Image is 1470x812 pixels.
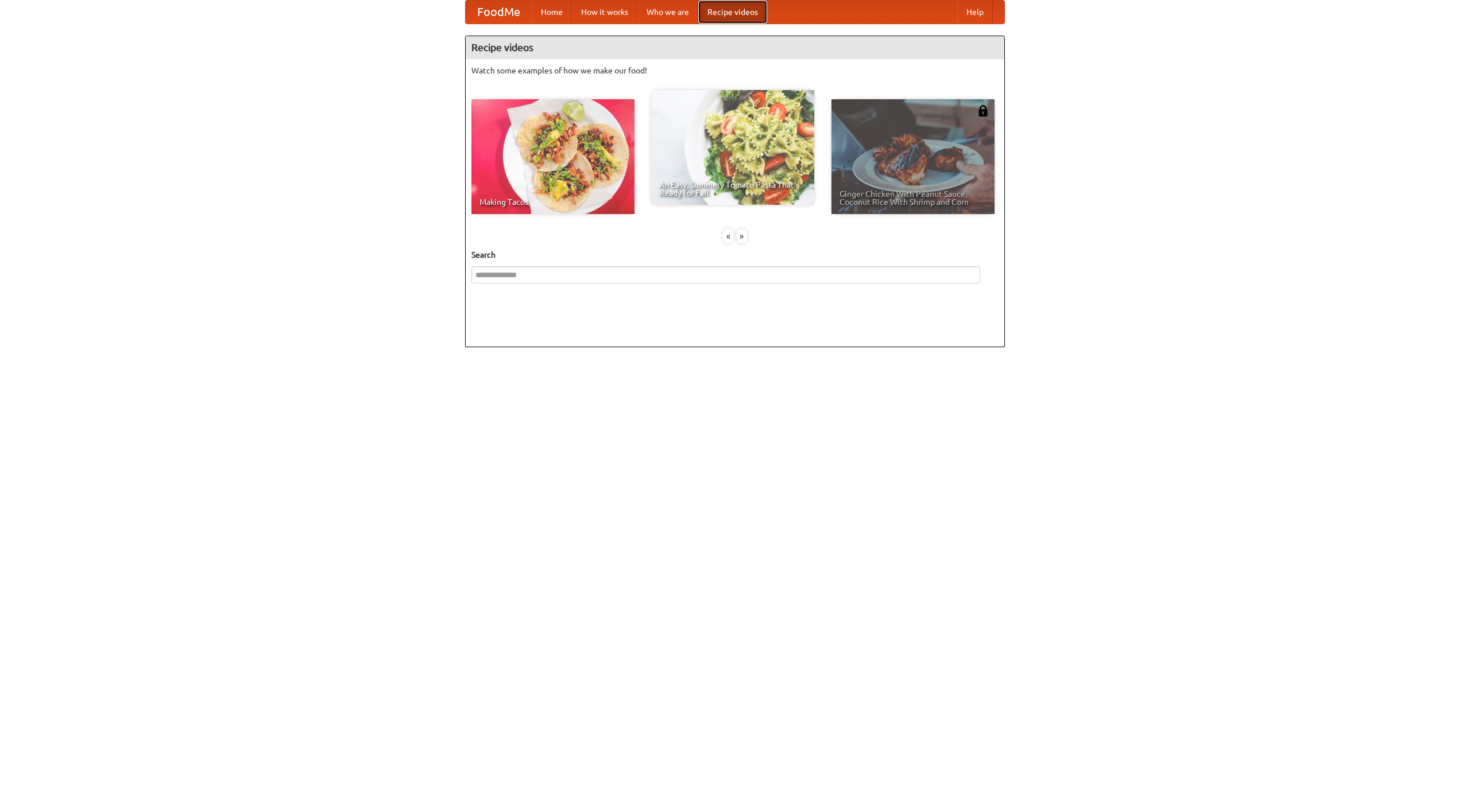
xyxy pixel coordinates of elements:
span: Making Tacos [479,198,626,206]
a: Recipe videos [698,1,767,24]
a: Making Tacos [471,99,635,214]
div: « [723,229,733,243]
a: How it works [572,1,637,24]
a: An Easy, Summery Tomato Pasta That's Ready for Fall [651,90,814,205]
h5: Search [471,249,999,261]
a: Who we are [637,1,698,24]
span: An Easy, Summery Tomato Pasta That's Ready for Fall [659,181,806,197]
div: » [737,229,747,243]
a: FoodMe [466,1,532,24]
a: Home [532,1,572,24]
a: Help [957,1,993,24]
h4: Recipe videos [466,36,1004,59]
p: Watch some examples of how we make our food! [471,65,999,76]
img: 483408.png [977,105,989,116]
